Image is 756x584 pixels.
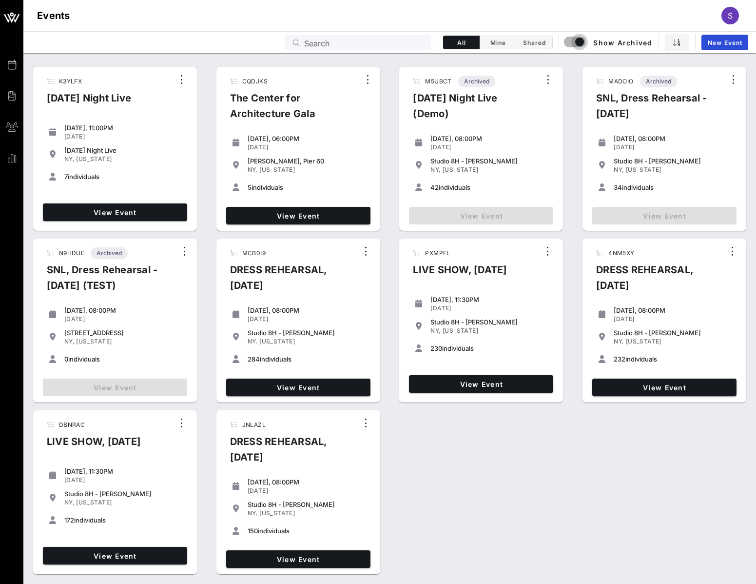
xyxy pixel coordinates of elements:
[626,166,661,173] span: [US_STATE]
[646,76,671,87] span: Archived
[39,434,149,457] div: LIVE SHOW, [DATE]
[64,146,183,154] div: [DATE] Night Live
[64,499,75,506] span: NY,
[248,166,258,173] span: NY,
[76,155,112,162] span: [US_STATE]
[39,262,176,301] div: SNL, Dress Rehearsal - [DATE] (TEST)
[588,262,724,301] div: DRESS REHEARSAL, [DATE]
[248,355,260,363] span: 284
[430,304,549,312] div: [DATE]
[413,380,549,388] span: View Event
[565,34,653,51] button: Show Archived
[64,467,183,475] div: [DATE], 11:30PM
[464,76,489,87] span: Archived
[430,183,549,191] div: individuals
[614,183,622,191] span: 34
[64,329,183,337] div: [STREET_ADDRESS]
[480,36,516,49] button: Mine
[226,550,370,568] a: View Event
[248,355,367,363] div: individuals
[443,166,478,173] span: [US_STATE]
[430,318,549,326] div: Studio 8H - [PERSON_NAME]
[242,78,268,85] span: CQDJKS
[242,421,266,428] span: JNLAZL
[64,355,183,363] div: individuals
[409,375,553,393] a: View Event
[37,8,70,23] h1: Events
[259,166,295,173] span: [US_STATE]
[614,183,733,191] div: individuals
[64,306,183,314] div: [DATE], 08:00PM
[516,36,553,49] button: Shared
[248,509,258,517] span: NY,
[59,78,82,85] span: K3YLFX
[522,39,546,46] span: Shared
[64,516,74,524] span: 172
[248,157,367,165] div: [PERSON_NAME], Pier 60
[443,36,480,49] button: All
[47,208,183,217] span: View Event
[430,183,439,191] span: 42
[97,247,122,259] span: Archived
[248,338,258,345] span: NY,
[614,355,733,363] div: individuals
[226,379,370,396] a: View Event
[248,306,367,314] div: [DATE], 08:00PM
[222,434,358,473] div: DRESS REHEARSAL, [DATE]
[707,39,742,46] span: New Event
[248,329,367,337] div: Studio 8H - [PERSON_NAME]
[47,552,183,560] span: View Event
[248,501,367,508] div: Studio 8H - [PERSON_NAME]
[430,296,549,303] div: [DATE], 11:30PM
[626,338,661,345] span: [US_STATE]
[259,509,295,517] span: [US_STATE]
[721,7,739,24] div: S
[430,135,549,142] div: [DATE], 08:00PM
[248,315,367,323] div: [DATE]
[230,212,367,220] span: View Event
[405,90,540,129] div: [DATE] Night Live (Demo)
[430,157,549,165] div: Studio 8H - [PERSON_NAME]
[64,516,183,524] div: individuals
[59,249,84,257] span: N9HDUE
[39,90,139,114] div: [DATE] Night Live
[485,39,510,46] span: Mine
[614,338,624,345] span: NY,
[64,124,183,132] div: [DATE], 11:00PM
[43,203,187,221] a: View Event
[425,78,451,85] span: M5UBCT
[728,11,733,20] span: S
[614,306,733,314] div: [DATE], 08:00PM
[430,143,549,151] div: [DATE]
[64,155,75,162] span: NY,
[614,329,733,337] div: Studio 8H - [PERSON_NAME]
[64,173,68,181] span: 7
[242,249,266,257] span: MCB0I9
[430,344,549,352] div: individuals
[248,527,367,535] div: individuals
[614,166,624,173] span: NY,
[449,39,473,46] span: All
[64,355,68,363] span: 0
[64,476,183,484] div: [DATE]
[701,35,748,50] a: New Event
[248,143,367,151] div: [DATE]
[248,135,367,142] div: [DATE], 06:00PM
[614,135,733,142] div: [DATE], 08:00PM
[596,383,733,392] span: View Event
[230,555,367,564] span: View Event
[430,166,441,173] span: NY,
[248,183,252,191] span: 5
[64,490,183,498] div: Studio 8H - [PERSON_NAME]
[614,143,733,151] div: [DATE]
[565,37,652,48] span: Show Archived
[430,344,442,352] span: 230
[43,547,187,564] a: View Event
[248,527,258,535] span: 150
[608,78,633,85] span: MADOIO
[76,499,112,506] span: [US_STATE]
[430,327,441,334] span: NY,
[226,207,370,224] a: View Event
[222,90,360,129] div: The Center for Architecture Gala
[614,157,733,165] div: Studio 8H - [PERSON_NAME]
